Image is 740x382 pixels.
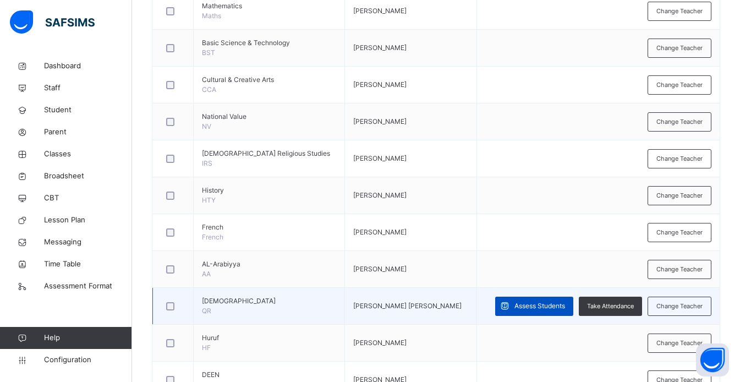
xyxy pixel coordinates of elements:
span: Change Teacher [656,117,703,127]
span: Configuration [44,354,131,365]
span: AL-Arabiyya [202,259,336,269]
span: History [202,185,336,195]
span: CBT [44,193,132,204]
span: Assess Students [514,301,565,311]
span: Basic Science & Technology [202,38,336,48]
span: [PERSON_NAME] [353,43,407,52]
span: Student [44,105,132,116]
span: Change Teacher [656,339,703,348]
span: [PERSON_NAME] [353,228,407,236]
span: DEEN [202,370,336,380]
button: Open asap [696,343,729,376]
span: HTY [202,196,216,204]
span: [PERSON_NAME] [353,339,407,347]
span: Change Teacher [656,80,703,90]
span: Change Teacher [656,302,703,311]
span: CCA [202,85,216,94]
span: NV [202,122,211,130]
span: [DEMOGRAPHIC_DATA] [202,296,336,306]
span: French [202,222,336,232]
span: Change Teacher [656,154,703,163]
span: QR [202,307,211,315]
span: Take Attendance [587,302,634,311]
span: Broadsheet [44,171,132,182]
span: Change Teacher [656,43,703,53]
span: [PERSON_NAME] [PERSON_NAME] [353,302,462,310]
span: Lesson Plan [44,215,132,226]
span: [DEMOGRAPHIC_DATA] Religious Studies [202,149,336,159]
span: Assessment Format [44,281,132,292]
span: IRS [202,159,212,167]
span: Parent [44,127,132,138]
span: Help [44,332,131,343]
span: [PERSON_NAME] [353,265,407,273]
span: Staff [44,83,132,94]
span: Classes [44,149,132,160]
span: Dashboard [44,61,132,72]
span: Messaging [44,237,132,248]
span: Change Teacher [656,191,703,200]
span: [PERSON_NAME] [353,7,407,15]
span: BST [202,48,215,57]
span: Maths [202,12,221,20]
span: Mathematics [202,1,336,11]
span: French [202,233,223,241]
span: [PERSON_NAME] [353,117,407,125]
span: AA [202,270,211,278]
span: National Value [202,112,336,122]
img: safsims [10,10,95,34]
span: Time Table [44,259,132,270]
span: Change Teacher [656,228,703,237]
span: Change Teacher [656,7,703,16]
span: [PERSON_NAME] [353,154,407,162]
span: Huruf [202,333,336,343]
span: HF [202,343,211,352]
span: Cultural & Creative Arts [202,75,336,85]
span: [PERSON_NAME] [353,80,407,89]
span: Change Teacher [656,265,703,274]
span: [PERSON_NAME] [353,191,407,199]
